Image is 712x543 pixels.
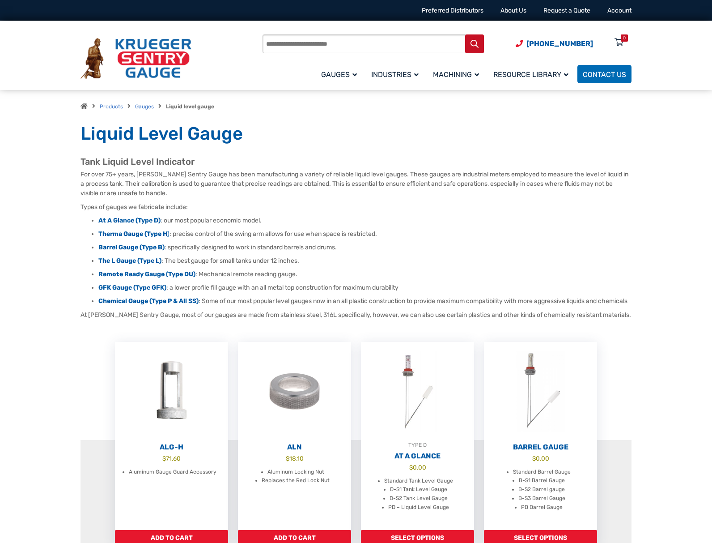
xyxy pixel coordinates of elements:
h2: Barrel Gauge [484,443,597,452]
li: PB Barrel Gauge [521,503,563,512]
li: Standard Barrel Gauge [513,468,571,477]
div: TYPE D [361,440,474,449]
li: : a lower profile fill gauge with an all metal top construction for maximum durability [98,283,631,292]
a: Phone Number (920) 434-8860 [516,38,593,49]
a: The L Gauge (Type L) [98,257,161,265]
div: 0 [623,34,626,42]
bdi: 18.10 [286,455,304,462]
a: ALN $18.10 Aluminum Locking Nut Replaces the Red Lock Nut [238,342,351,530]
li: B-S2 Barrel gauge [518,485,565,494]
li: : precise control of the swing arm allows for use when space is restricted. [98,230,631,239]
a: Products [100,103,123,110]
img: ALN [238,342,351,440]
img: Barrel Gauge [484,342,597,440]
a: ALG-H $71.60 Aluminum Gauge Guard Accessory [115,342,228,530]
h2: ALN [238,443,351,452]
a: Resource Library [488,64,577,85]
a: Therma Gauge (Type H) [98,230,170,238]
img: Krueger Sentry Gauge [81,38,191,79]
p: At [PERSON_NAME] Sentry Gauge, most of our gauges are made from stainless steel, 316L specificall... [81,310,631,320]
p: Types of gauges we fabricate include: [81,202,631,212]
a: TYPE DAt A Glance $0.00 Standard Tank Level Gauge D-S1 Tank Level Gauge D-S2 Tank Level Gauge PD ... [361,342,474,530]
li: D-S2 Tank Level Gauge [390,494,448,503]
a: Gauges [135,103,154,110]
li: B-S1 Barrel Gauge [519,476,565,485]
a: Gauges [316,64,366,85]
li: : Mechanical remote reading gauge. [98,270,631,279]
li: D-S1 Tank Level Gauge [390,485,447,494]
a: Barrel Gauge $0.00 Standard Barrel Gauge B-S1 Barrel Gauge B-S2 Barrel gauge B-S3 Barrel Gauge PB... [484,342,597,530]
h1: Liquid Level Gauge [81,123,631,145]
span: Industries [371,70,419,79]
a: Request a Quote [543,7,590,14]
strong: Liquid level gauge [166,103,214,110]
li: : specifically designed to work in standard barrels and drums. [98,243,631,252]
li: PD – Liquid Level Gauge [388,503,449,512]
h2: At A Glance [361,452,474,461]
span: Gauges [321,70,357,79]
li: B-S3 Barrel Gauge [518,494,565,503]
a: GFK Gauge (Type GFK) [98,284,166,291]
a: About Us [500,7,526,14]
li: : our most popular economic model. [98,216,631,225]
a: Industries [366,64,428,85]
span: Machining [433,70,479,79]
bdi: 0.00 [409,464,426,471]
bdi: 71.60 [162,455,181,462]
bdi: 0.00 [532,455,549,462]
a: Remote Ready Gauge (Type DU) [98,270,195,278]
p: For over 75+ years, [PERSON_NAME] Sentry Gauge has been manufacturing a variety of reliable liqui... [81,170,631,198]
li: Replaces the Red Lock Nut [262,476,330,485]
a: Account [607,7,631,14]
li: Aluminum Locking Nut [267,468,324,477]
span: Resource Library [493,70,568,79]
span: $ [409,464,413,471]
li: Standard Tank Level Gauge [384,477,453,486]
span: $ [162,455,166,462]
li: : Some of our most popular level gauges now in an all plastic construction to provide maximum com... [98,297,631,306]
li: : The best gauge for small tanks under 12 inches. [98,257,631,265]
a: Machining [428,64,488,85]
img: At A Glance [361,342,474,440]
h2: Tank Liquid Level Indicator [81,156,631,167]
strong: Therma Gauge (Type H [98,230,167,238]
h2: ALG-H [115,443,228,452]
a: Barrel Gauge (Type B) [98,244,165,251]
a: At A Glance (Type D) [98,217,161,224]
span: $ [532,455,536,462]
li: Aluminum Gauge Guard Accessory [129,468,216,477]
span: $ [286,455,289,462]
span: Contact Us [583,70,626,79]
a: Contact Us [577,65,631,83]
span: [PHONE_NUMBER] [526,39,593,48]
a: Chemical Gauge (Type P & All SS) [98,297,199,305]
a: Preferred Distributors [422,7,483,14]
img: ALG-OF [115,342,228,440]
